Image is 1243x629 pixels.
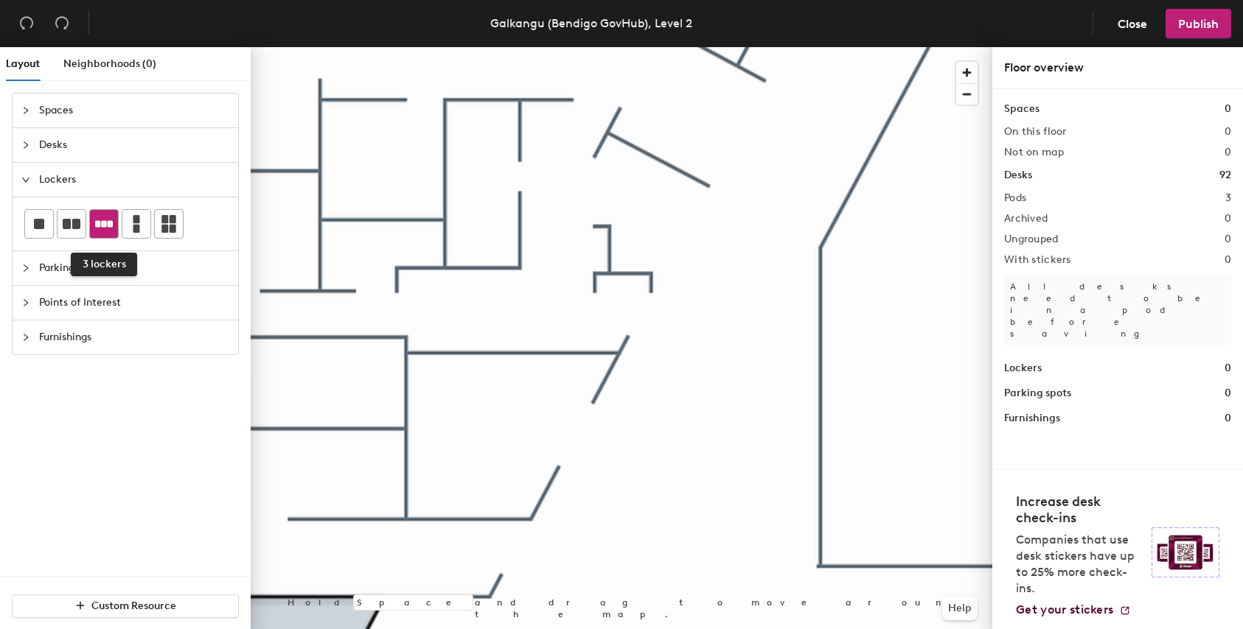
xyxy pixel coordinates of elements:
[21,333,30,342] span: collapsed
[63,57,156,70] span: Neighborhoods (0)
[6,57,40,70] span: Layout
[21,141,30,150] span: collapsed
[12,594,239,618] button: Custom Resource
[1004,167,1032,183] h1: Desks
[21,298,30,307] span: collapsed
[89,209,119,239] button: 3 lockers
[1225,147,1231,158] h2: 0
[1225,192,1231,204] h2: 3
[1225,254,1231,266] h2: 0
[1004,385,1071,401] h1: Parking spots
[39,163,229,197] span: Lockers
[1004,192,1026,204] h2: Pods
[12,9,41,38] button: Undo (⌘ + Z)
[1016,602,1113,616] span: Get your stickers
[1166,9,1231,38] button: Publish
[1225,213,1231,225] h2: 0
[1004,147,1064,158] h2: Not on map
[1004,126,1067,138] h2: On this floor
[1225,410,1231,426] h1: 0
[39,286,229,320] span: Points of Interest
[1225,360,1231,376] h1: 0
[1118,17,1147,31] span: Close
[1225,385,1231,401] h1: 0
[21,175,30,184] span: expanded
[1004,213,1048,225] h2: Archived
[942,597,978,620] button: Help
[1105,9,1160,38] button: Close
[1004,233,1059,245] h2: Ungrouped
[1016,493,1143,526] h4: Increase desk check-ins
[21,264,30,273] span: collapsed
[1225,233,1231,245] h2: 0
[1219,167,1231,183] h1: 92
[1016,602,1131,617] a: Get your stickers
[1178,17,1219,31] span: Publish
[1004,59,1231,77] div: Floor overview
[1016,532,1143,597] p: Companies that use desk stickers have up to 25% more check-ins.
[21,106,30,115] span: collapsed
[47,9,77,38] button: Redo (⌘ + ⇧ + Z)
[1004,254,1071,266] h2: With stickers
[490,14,692,32] div: Galkangu (Bendigo GovHub), Level 2
[39,128,229,162] span: Desks
[1004,360,1042,376] h1: Lockers
[1225,101,1231,117] h1: 0
[19,15,34,30] span: undo
[39,251,229,285] span: Parking Spots
[1004,275,1231,345] p: All desks need to be in a pod before saving
[39,320,229,354] span: Furnishings
[39,94,229,127] span: Spaces
[1225,126,1231,138] h2: 0
[91,600,176,612] span: Custom Resource
[1152,527,1219,577] img: Sticker logo
[1004,101,1040,117] h1: Spaces
[1004,410,1060,426] h1: Furnishings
